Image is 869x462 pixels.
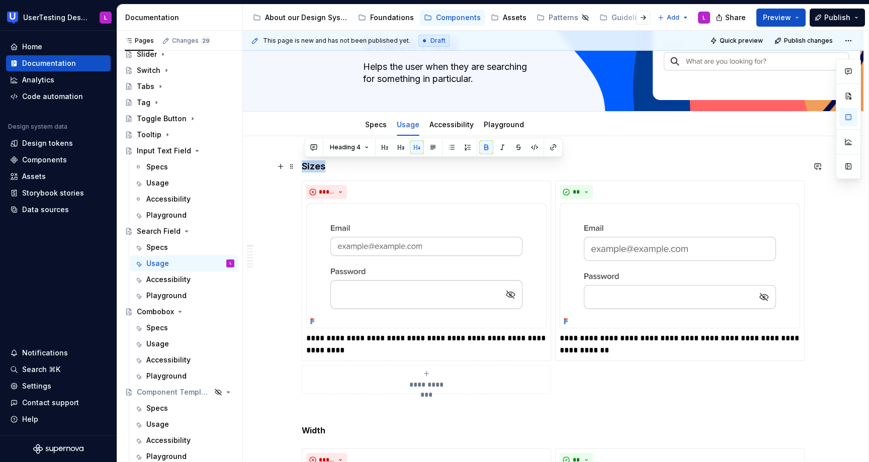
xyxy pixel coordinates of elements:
strong: Width [302,425,325,435]
a: Specs [130,159,238,175]
div: Accessibility [146,435,191,445]
div: Usage [146,178,169,188]
span: Preview [763,13,791,23]
a: Settings [6,378,111,394]
div: Specs [361,114,391,135]
div: Contact support [22,398,79,408]
div: Specs [146,403,168,413]
span: Share [725,13,746,23]
a: About our Design System [249,10,352,26]
a: Input Text Field [121,143,238,159]
span: 29 [201,37,211,45]
a: Specs [130,400,238,416]
a: Patterns [533,10,593,26]
a: Guidelines [595,10,665,26]
div: Design system data [8,123,67,131]
button: UserTesting Design SystemL [2,7,115,28]
span: Add [667,14,679,22]
div: Tag [137,98,150,108]
span: This page is new and has not been published yet. [263,37,410,45]
div: Slider [137,49,157,59]
div: Accessibility [146,194,191,204]
div: Documentation [22,58,76,68]
button: Share [711,9,752,27]
a: Accessibility [130,191,238,207]
a: Playground [130,207,238,223]
a: Tabs [121,78,238,95]
div: Search ⌘K [22,364,60,375]
button: Help [6,411,111,427]
a: Combobox [121,304,238,320]
svg: Supernova Logo [33,444,83,454]
div: Assets [22,171,46,181]
a: Slider [121,46,238,62]
button: Add [654,11,692,25]
div: L [104,14,107,22]
div: Input Text Field [137,146,191,156]
a: Component Template [121,384,238,400]
a: Usage [130,416,238,432]
a: Design tokens [6,135,111,151]
div: Assets [503,13,527,23]
div: Documentation [125,13,238,23]
a: Playground [484,120,524,129]
div: Playground [146,451,187,461]
a: Storybook stories [6,185,111,201]
button: Contact support [6,395,111,411]
span: Draft [430,37,446,45]
a: Specs [130,320,238,336]
img: 41adf70f-fc1c-4662-8e2d-d2ab9c673b1b.png [7,12,19,24]
div: Settings [22,381,51,391]
a: Specs [130,239,238,255]
a: Accessibility [130,271,238,288]
div: Storybook stories [22,188,84,198]
div: Tabs [137,81,154,91]
div: Help [22,414,38,424]
a: Home [6,39,111,55]
div: Components [22,155,67,165]
button: Notifications [6,345,111,361]
div: Foundations [370,13,414,23]
div: Tooltip [137,130,161,140]
a: Search Field [121,223,238,239]
div: Analytics [22,75,54,85]
a: Toggle Button [121,111,238,127]
button: Preview [756,9,806,27]
div: Playground [146,371,187,381]
div: Changes [172,37,211,45]
div: Specs [146,242,168,252]
div: Data sources [22,205,69,215]
a: Assets [487,10,531,26]
div: Pages [125,37,154,45]
div: About our Design System [265,13,348,23]
a: Analytics [6,72,111,88]
a: Code automation [6,88,111,105]
a: Playground [130,368,238,384]
div: Code automation [22,91,83,102]
a: UsageL [130,255,238,271]
button: Publish changes [771,34,837,48]
a: Documentation [6,55,111,71]
div: Accessibility [146,274,191,285]
div: Specs [146,323,168,333]
textarea: Helps the user when they are searching for something in particular. [361,59,741,87]
a: Components [6,152,111,168]
button: Search ⌘K [6,361,111,378]
div: Page tree [249,8,652,28]
div: Switch [137,65,160,75]
a: Usage [397,120,419,129]
div: Notifications [22,348,68,358]
a: Switch [121,62,238,78]
span: Quick preview [720,37,763,45]
span: Publish changes [784,37,833,45]
div: Home [22,42,42,52]
a: Usage [130,175,238,191]
a: Specs [365,120,387,129]
strong: Sizes [302,161,325,171]
div: Specs [146,162,168,172]
div: Usage [146,419,169,429]
div: Playground [146,210,187,220]
img: 21afaa0d-7a85-4b02-91b0-a8da53b25180.png [560,203,800,328]
div: L [230,258,231,268]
